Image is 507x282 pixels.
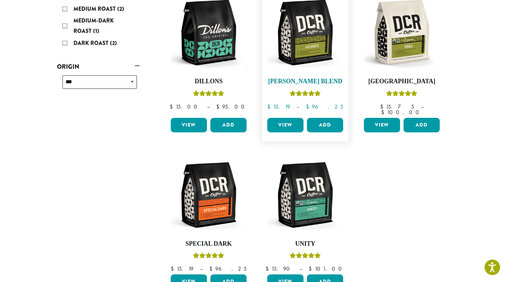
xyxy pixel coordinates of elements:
span: – [207,103,210,110]
span: $ [267,103,273,110]
span: $ [266,265,271,272]
span: $ [216,103,222,110]
bdi: 95.00 [216,103,248,110]
bdi: 101.00 [309,265,345,272]
span: $ [171,265,177,272]
span: $ [209,265,215,272]
div: Rated 5.00 out of 5 [290,252,321,262]
h4: [GEOGRAPHIC_DATA] [362,78,441,85]
div: Origin [57,73,140,97]
span: (2) [117,5,124,13]
button: Add [404,118,440,132]
bdi: 15.00 [170,103,200,110]
bdi: 96.25 [306,103,343,110]
span: (2) [110,39,117,47]
span: – [299,265,302,272]
h4: Special Dark [169,240,248,248]
span: Dark Roast [73,39,110,47]
a: Origin [57,61,140,73]
span: $ [309,265,315,272]
img: DCR-12oz-Special-Dark-Stock-scaled.png [169,155,248,235]
h4: Unity [266,240,345,248]
span: – [421,103,424,110]
a: View [267,118,304,132]
h4: [PERSON_NAME] Blend [266,78,345,85]
div: Rated 4.67 out of 5 [290,90,321,100]
a: View [364,118,400,132]
div: Rated 5.00 out of 5 [193,252,224,262]
span: Medium Roast [73,5,117,13]
bdi: 15.90 [266,265,293,272]
span: (1) [93,27,99,35]
bdi: 100.00 [381,109,422,116]
button: Add [210,118,247,132]
img: DCR-12oz-FTO-Unity-Stock-scaled.png [266,155,345,235]
span: $ [170,103,176,110]
span: $ [306,103,312,110]
div: Rated 5.00 out of 5 [193,90,224,100]
span: $ [381,109,387,116]
h4: Dillons [169,78,248,85]
a: View [171,118,207,132]
span: $ [380,103,386,110]
a: Special DarkRated 5.00 out of 5 [169,155,248,272]
bdi: 15.19 [171,265,193,272]
span: – [200,265,203,272]
bdi: 15.75 [380,103,414,110]
a: UnityRated 5.00 out of 5 [266,155,345,272]
div: Rated 4.83 out of 5 [386,90,417,100]
bdi: 96.25 [209,265,247,272]
bdi: 15.19 [267,103,290,110]
button: Add [307,118,343,132]
div: Roast [57,1,140,52]
span: – [297,103,299,110]
span: Medium-Dark Roast [73,17,114,35]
